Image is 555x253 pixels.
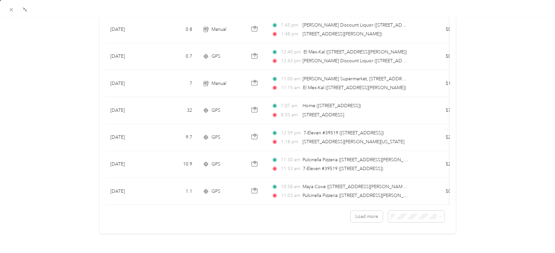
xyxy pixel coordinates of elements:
[281,22,300,29] span: 1:45 pm
[281,49,301,56] span: 12:40 pm
[105,97,154,124] td: [DATE]
[281,75,300,83] span: 11:00 am
[105,151,154,178] td: [DATE]
[417,43,463,70] td: $0.16
[105,178,154,205] td: [DATE]
[303,85,406,90] span: El Mex-Kal ([STREET_ADDRESS][PERSON_NAME])
[105,124,154,151] td: [DATE]
[212,80,226,87] span: Manual
[281,165,300,172] span: 11:53 am
[105,16,154,43] td: [DATE]
[303,166,383,171] span: 7-Eleven #39519 ([STREET_ADDRESS])
[281,102,300,109] span: 7:07 am
[212,107,220,114] span: GPS
[281,57,300,65] span: 12:43 pm
[154,16,197,43] td: 0.8
[105,43,154,70] td: [DATE]
[303,22,455,28] span: [PERSON_NAME] Discount Liquor ([STREET_ADDRESS][PERSON_NAME])
[281,138,300,146] span: 1:18 pm
[281,30,300,38] span: 1:48 pm
[303,58,455,64] span: [PERSON_NAME] Discount Liquor ([STREET_ADDRESS][PERSON_NAME])
[281,84,300,91] span: 11:15 am
[417,178,463,205] td: $0.26
[303,76,411,82] span: [PERSON_NAME] Supermarket, [STREET_ADDRESS]
[281,156,300,164] span: 11:30 am
[281,183,300,190] span: 10:58 am
[154,43,197,70] td: 0.7
[105,70,154,97] td: [DATE]
[304,130,384,136] span: 7-Eleven #39519 ([STREET_ADDRESS])
[212,134,220,141] span: GPS
[417,16,463,43] td: $0.19
[154,178,197,205] td: 1.1
[281,129,301,137] span: 12:59 pm
[303,112,344,118] span: [STREET_ADDRESS]
[281,192,300,199] span: 11:03 am
[154,124,197,151] td: 9.7
[417,97,463,124] td: $7.48
[303,193,456,198] span: Pulcinella Pizzeria ([STREET_ADDRESS][PERSON_NAME][PERSON_NAME])
[304,49,407,55] span: El Mex-Kal ([STREET_ADDRESS][PERSON_NAME])
[303,103,361,108] span: Home ([STREET_ADDRESS])
[417,151,463,178] td: $2.55
[154,97,197,124] td: 32
[303,139,404,145] span: [STREET_ADDRESS][PERSON_NAME][US_STATE]
[417,70,463,97] td: $1.64
[212,26,226,33] span: Manual
[154,70,197,97] td: 7
[281,111,300,119] span: 8:03 am
[154,151,197,178] td: 10.9
[417,124,463,151] td: $2.27
[351,211,383,222] button: Load more
[303,157,456,163] span: Pulcinella Pizzeria ([STREET_ADDRESS][PERSON_NAME][PERSON_NAME])
[212,161,220,168] span: GPS
[212,53,220,60] span: GPS
[303,31,382,37] span: [STREET_ADDRESS][PERSON_NAME])
[518,216,555,253] iframe: Everlance-gr Chat Button Frame
[212,188,220,195] span: GPS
